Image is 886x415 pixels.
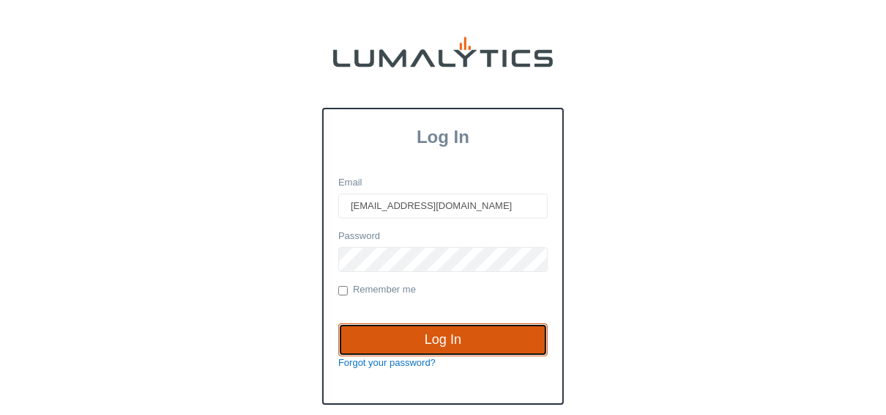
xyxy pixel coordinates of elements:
[338,283,416,298] label: Remember me
[338,323,548,357] input: Log In
[338,229,380,243] label: Password
[324,127,562,147] h3: Log In
[338,357,436,368] a: Forgot your password?
[338,194,548,218] input: Email
[338,176,362,190] label: Email
[338,286,348,295] input: Remember me
[333,37,553,67] img: lumalytics-black-e9b537c871f77d9ce8d3a6940f85695cd68c596e3f819dc492052d1098752254.png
